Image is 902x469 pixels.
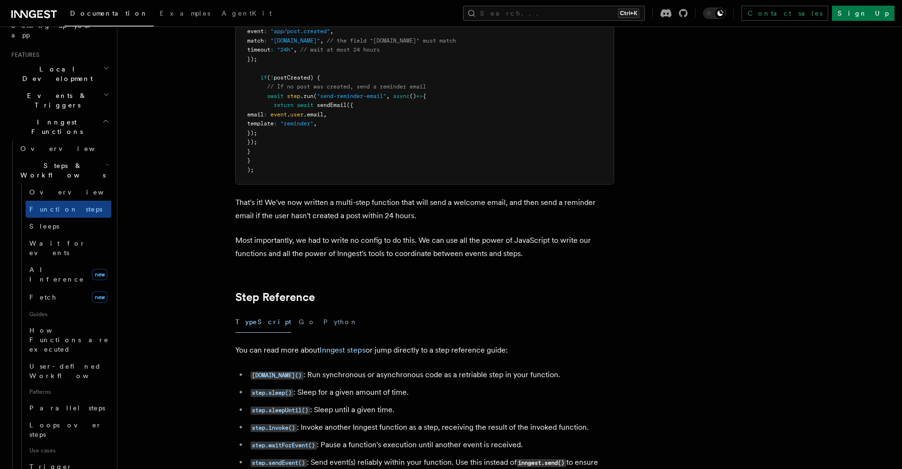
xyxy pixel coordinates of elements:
[247,120,274,127] span: template
[313,120,317,127] span: ,
[247,37,264,44] span: match
[323,311,358,333] button: Python
[264,111,267,118] span: :
[26,322,111,358] a: How Functions are executed
[247,157,250,164] span: }
[17,140,111,157] a: Overview
[250,372,304,380] code: [DOMAIN_NAME]()
[317,93,386,99] span: "send-reminder-email"
[248,421,614,434] li: : Invoke another Inngest function as a step, receiving the result of the invoked function.
[26,201,111,218] a: Function steps
[410,93,416,99] span: ()
[264,37,267,44] span: :
[26,358,111,384] a: User-defined Workflows
[250,370,304,379] a: [DOMAIN_NAME]()
[416,93,423,99] span: =>
[92,292,107,303] span: new
[250,442,317,450] code: step.waitForEvent()
[347,102,353,108] span: ({
[270,74,274,81] span: !
[235,344,614,357] p: You can read more about or jump directly to a step reference guide:
[267,93,284,99] span: await
[294,46,297,53] span: ,
[20,145,118,152] span: Overview
[267,74,270,81] span: (
[320,345,366,354] a: Inngest steps
[741,6,828,21] a: Contact sales
[393,93,410,99] span: async
[160,9,210,17] span: Examples
[300,93,313,99] span: .run
[618,9,639,18] kbd: Ctrl+K
[26,399,111,416] a: Parallel steps
[26,184,111,201] a: Overview
[222,9,272,17] span: AgentKit
[247,111,264,118] span: email
[290,111,304,118] span: user
[8,17,111,44] a: Setting up your app
[26,235,111,261] a: Wait for events
[8,117,102,136] span: Inngest Functions
[327,37,456,44] span: // the field "[DOMAIN_NAME]" must match
[304,111,323,118] span: .email
[26,384,111,399] span: Patterns
[29,293,57,301] span: Fetch
[235,196,614,222] p: That's it! We've now written a multi-step function that will send a welcome email, and then send ...
[26,288,111,307] a: Fetchnew
[287,93,300,99] span: step
[92,269,107,280] span: new
[270,37,320,44] span: "[DOMAIN_NAME]"
[274,120,277,127] span: :
[317,102,347,108] span: sendEmail
[247,28,264,35] span: event
[267,83,426,90] span: // If no post was created, send a reminder email
[235,311,291,333] button: TypeScript
[287,111,290,118] span: .
[330,28,333,35] span: ,
[250,407,310,415] code: step.sleepUntil()
[313,93,317,99] span: (
[64,3,154,27] a: Documentation
[277,46,294,53] span: "24h"
[320,37,323,44] span: ,
[17,161,106,180] span: Steps & Workflows
[8,64,103,83] span: Local Development
[29,327,109,353] span: How Functions are executed
[270,28,330,35] span: "app/post.created"
[300,46,380,53] span: // wait at most 24 hours
[247,139,257,145] span: });
[250,424,297,432] code: step.invoke()
[8,91,103,110] span: Events & Triggers
[274,74,320,81] span: postCreated) {
[250,459,307,467] code: step.sendEvent()
[517,459,566,467] code: inngest.send()
[248,403,614,417] li: : Sleep until a given time.
[250,458,307,467] a: step.sendEvent()
[247,167,254,173] span: );
[386,93,390,99] span: ,
[26,261,111,288] a: AI Inferencenew
[26,443,111,458] span: Use cases
[463,6,645,21] button: Search...Ctrl+K
[248,438,614,452] li: : Pause a function's execution until another event is received.
[17,157,111,184] button: Steps & Workflows
[29,363,115,380] span: User-defined Workflows
[235,291,315,304] a: Step Reference
[274,102,294,108] span: return
[29,404,105,412] span: Parallel steps
[250,440,317,449] a: step.waitForEvent()
[26,416,111,443] a: Loops over steps
[8,114,111,140] button: Inngest Functions
[250,388,294,397] a: step.sleep()
[247,46,270,53] span: timeout
[154,3,216,26] a: Examples
[260,74,267,81] span: if
[423,93,426,99] span: {
[8,61,111,87] button: Local Development
[832,6,894,21] a: Sign Up
[29,222,59,230] span: Sleeps
[248,386,614,399] li: : Sleep for a given amount of time.
[235,234,614,260] p: Most importantly, we had to write no config to do this. We can use all the power of JavaScript to...
[250,405,310,414] a: step.sleepUntil()
[250,423,297,432] a: step.invoke()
